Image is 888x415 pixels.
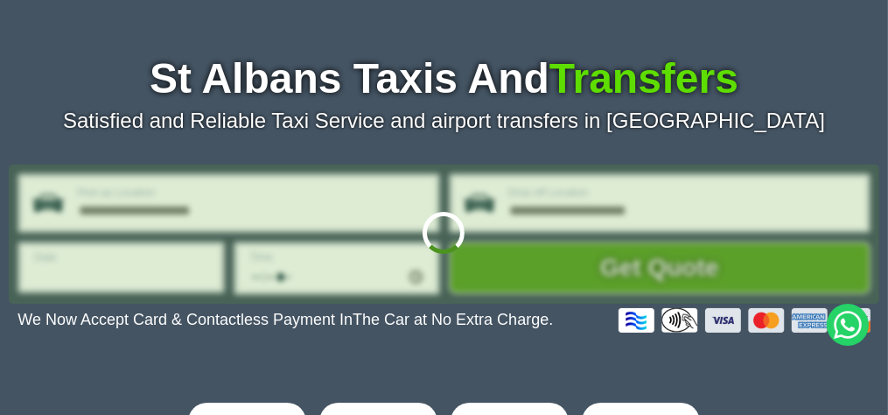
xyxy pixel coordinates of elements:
[619,308,871,333] img: Credit And Debit Cards
[549,55,738,102] span: Transfers
[17,109,870,133] p: Satisfied and Reliable Taxi Service and airport transfers in [GEOGRAPHIC_DATA]
[17,311,553,329] p: We Now Accept Card & Contactless Payment In
[17,58,870,100] h1: St Albans Taxis And
[353,311,553,328] span: The Car at No Extra Charge.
